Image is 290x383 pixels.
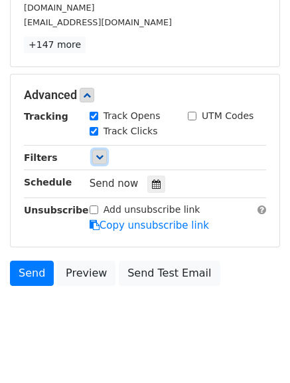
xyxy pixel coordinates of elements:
a: +147 more [24,37,86,53]
strong: Unsubscribe [24,205,89,215]
label: Track Clicks [104,124,158,138]
h5: Advanced [24,88,266,102]
a: Send [10,261,54,286]
strong: Schedule [24,177,72,188]
small: [EMAIL_ADDRESS][DOMAIN_NAME] [24,17,172,27]
label: Track Opens [104,109,161,123]
span: Send now [90,178,139,190]
a: Send Test Email [119,261,220,286]
label: UTM Codes [202,109,254,123]
label: Add unsubscribe link [104,203,200,217]
a: Preview [57,261,115,286]
strong: Tracking [24,111,68,122]
strong: Filters [24,152,58,163]
a: Copy unsubscribe link [90,219,209,231]
iframe: Chat Widget [224,319,290,383]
